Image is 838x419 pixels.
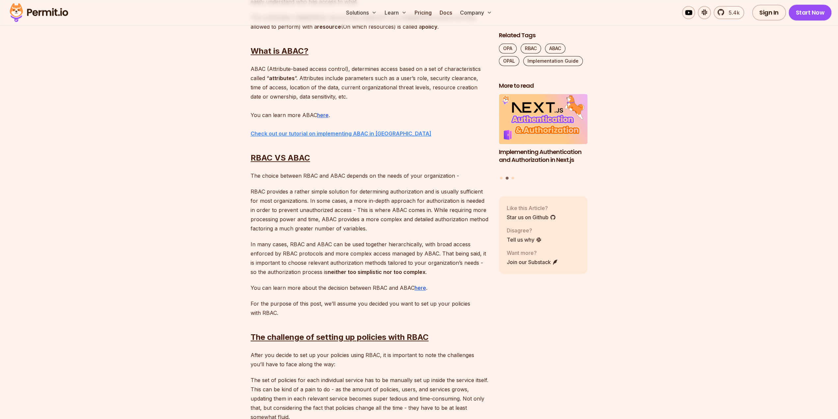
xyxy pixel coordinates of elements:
[7,1,71,24] img: Permit logo
[499,94,588,144] img: Implementing Authentication and Authorization in Next.js
[499,94,588,181] div: Posts
[251,350,488,369] p: After you decide to set up your policies using RBAC, it is important to note the challenges you’l...
[328,269,425,275] strong: neither too simplistic nor too complex
[251,64,488,138] p: ABAC (Attribute-based access control), determines access based on a set of characteristics called...
[725,9,740,16] span: 5.4k
[499,32,588,40] h2: Related Tags
[251,240,488,277] p: In many cases, RBAC and ABAC can be used together hierarchically, with broad access enforced by R...
[499,82,588,90] h2: More to read
[251,299,488,317] p: For the purpose of this post, we’ll assume you decided you want to set up your policies with RBAC.
[412,6,434,19] a: Pricing
[251,283,488,292] p: ⁠You can learn more about the decision between RBAC and ABAC .
[251,332,429,342] u: The challenge of setting up policies with RBAC
[789,5,832,20] a: Start Now
[437,6,455,19] a: Docs
[422,23,437,30] strong: policy
[269,75,295,81] strong: attributes
[251,153,310,163] u: RBAC VS ABAC
[752,5,786,20] a: Sign In
[521,44,541,54] a: RBAC
[382,6,409,19] button: Learn
[457,6,495,19] button: Company
[343,6,379,19] button: Solutions
[499,56,519,66] a: OPAL
[251,130,431,137] a: Check out our tutorial on implementing ABAC in [GEOGRAPHIC_DATA]
[507,258,558,266] a: Join our Substack
[499,94,588,173] li: 2 of 3
[500,177,502,179] button: Go to slide 1
[505,177,508,180] button: Go to slide 2
[415,284,426,291] a: here
[251,187,488,233] p: RBAC provides a rather simple solution for determining authorization and is usually sufficient fo...
[507,236,542,244] a: Tell us why
[507,226,542,234] p: Disagree?
[251,46,309,56] u: What is ABAC?
[523,56,583,66] a: Implementation Guide
[507,249,558,257] p: Want more?
[511,177,514,179] button: Go to slide 3
[545,44,565,54] a: ABAC
[499,94,588,173] a: Implementing Authentication and Authorization in Next.jsImplementing Authentication and Authoriza...
[317,23,341,30] strong: resource
[507,213,556,221] a: Star us on Github
[714,6,744,19] a: 5.4k
[251,171,488,180] p: The choice between RBAC and ABAC depends on the needs of your organization -
[499,44,517,54] a: OPA
[507,204,556,212] p: Like this Article?
[499,148,588,165] h3: Implementing Authentication and Authorization in Next.js
[317,112,329,118] a: here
